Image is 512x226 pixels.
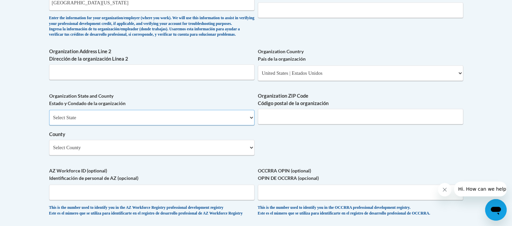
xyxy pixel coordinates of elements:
[49,64,254,80] input: Metadata input
[258,2,463,18] input: Metadata input
[258,205,463,216] div: This is the number used to identify you in the OCCRRA professional development registry. Este es ...
[4,5,55,10] span: Hi. How can we help?
[258,109,463,124] input: Metadata input
[49,131,254,138] label: County
[258,167,463,182] label: OCCRRA OPIN (optional) OPIN DE OCCRRA (opcional)
[49,15,254,38] div: Enter the information for your organization/employer (where you work). We will use this informati...
[49,92,254,107] label: Organization State and County Estado y Condado de la organización
[49,48,254,63] label: Organization Address Line 2 Dirección de la organización Línea 2
[454,182,507,196] iframe: Message from company
[485,199,507,221] iframe: Button to launch messaging window
[438,183,451,196] iframe: Close message
[258,92,463,107] label: Organization ZIP Code Código postal de la organización
[49,205,254,216] div: This is the number used to identify you in the AZ Workforce Registry professional development reg...
[258,48,463,63] label: Organization Country País de la organización
[49,167,254,182] label: AZ Workforce ID (optional) Identificación de personal de AZ (opcional)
